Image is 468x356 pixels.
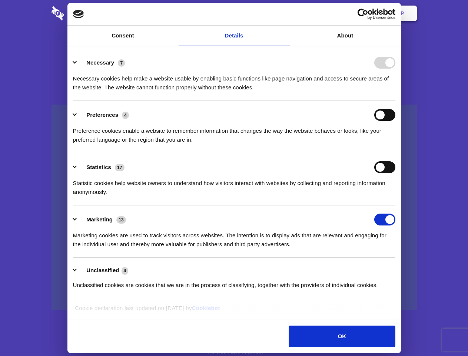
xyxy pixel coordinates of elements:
div: Preference cookies enable a website to remember information that changes the way the website beha... [73,121,395,144]
label: Necessary [86,59,114,66]
span: 7 [118,59,125,67]
a: Pricing [218,2,250,25]
img: logo-wordmark-white-trans-d4663122ce5f474addd5e946df7df03e33cb6a1c49d2221995e7729f52c070b2.svg [52,6,115,20]
button: Statistics (17) [73,161,129,173]
a: Contact [301,2,335,25]
button: Unclassified (4) [73,266,133,275]
div: Necessary cookies help make a website usable by enabling basic functions like page navigation and... [73,69,395,92]
a: Usercentrics Cookiebot - opens in a new window [331,9,395,20]
h1: Eliminate Slack Data Loss. [52,33,417,60]
div: Cookie declaration last updated on [DATE] by [69,304,399,318]
label: Preferences [86,112,118,118]
a: Consent [67,26,179,46]
button: Preferences (4) [73,109,134,121]
span: 13 [116,216,126,224]
a: Cookiebot [192,305,220,311]
label: Statistics [86,164,111,170]
label: Marketing [86,216,113,222]
div: Statistic cookies help website owners to understand how visitors interact with websites by collec... [73,173,395,197]
button: Necessary (7) [73,57,130,69]
a: Wistia video thumbnail [52,105,417,310]
iframe: Drift Widget Chat Controller [431,319,459,347]
div: Marketing cookies are used to track visitors across websites. The intention is to display ads tha... [73,225,395,249]
a: Login [336,2,368,25]
a: About [290,26,401,46]
span: 17 [115,164,125,171]
button: Marketing (13) [73,214,131,225]
div: Unclassified cookies are cookies that we are in the process of classifying, together with the pro... [73,275,395,290]
a: Details [179,26,290,46]
span: 4 [122,112,129,119]
span: 4 [122,267,129,274]
img: logo [73,10,84,18]
h4: Auto-redaction of sensitive data, encrypted data sharing and self-destructing private chats. Shar... [52,67,417,92]
button: OK [289,326,395,347]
